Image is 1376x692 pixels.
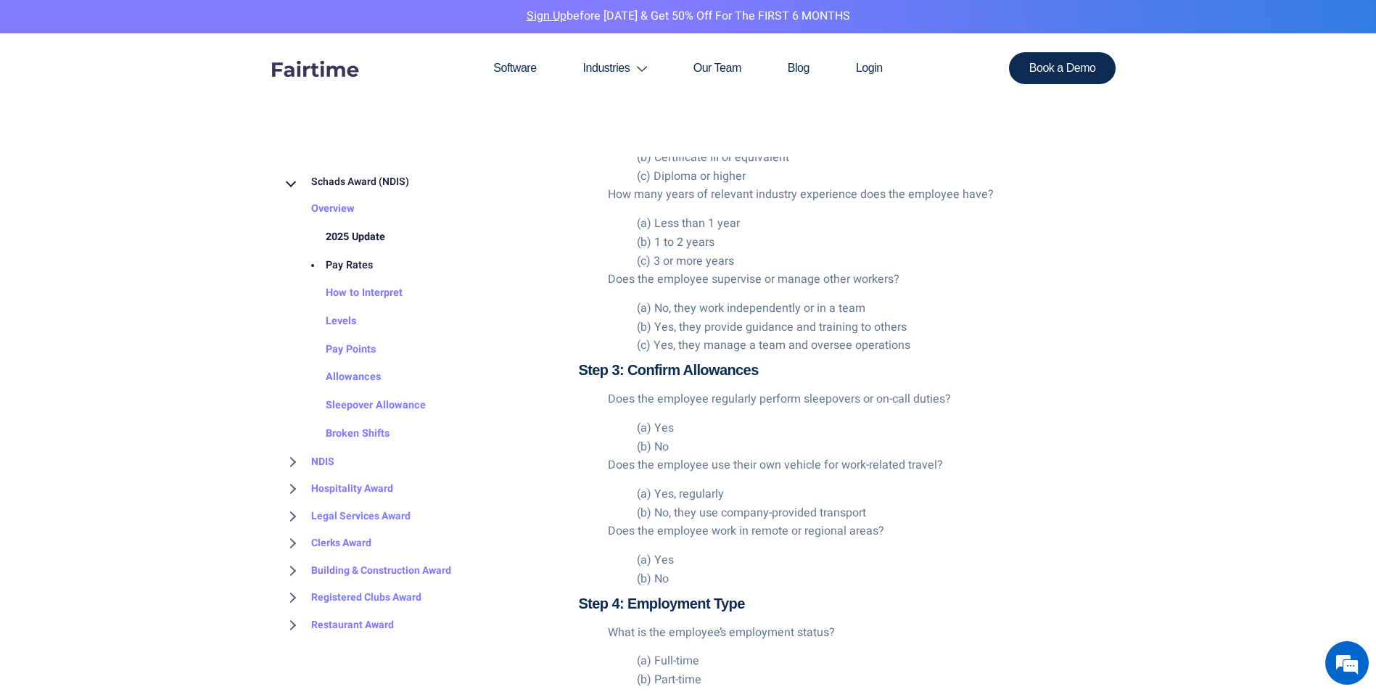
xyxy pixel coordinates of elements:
[637,300,1095,318] li: (a) No, they work independently or in a team
[608,624,1095,643] p: What is the employee’s employment status?
[670,33,765,103] a: Our Team
[637,570,1095,589] li: (b) No
[637,168,1095,186] li: (c) Diploma or higher
[637,215,1095,234] li: (a) Less than 1 year
[608,271,1095,289] p: Does the employee supervise or manage other workers?
[297,223,385,252] a: 2025 Update
[297,308,356,336] a: Levels
[282,584,421,611] a: Registered Clubs Award
[282,475,393,503] a: Hospitality Award
[297,392,426,421] a: Sleepover Allowance
[1029,62,1096,74] span: Book a Demo
[282,138,557,638] div: BROWSE TOPICS
[637,671,1095,690] li: (b) Part-time
[297,336,376,364] a: Pay Points
[11,7,1365,26] p: before [DATE] & Get 50% Off for the FIRST 6 MONTHS
[608,186,1095,205] p: How many years of relevant industry experience does the employee have?
[282,448,334,476] a: NDIS
[297,280,403,308] a: How to Interpret
[765,33,833,103] a: Blog
[608,390,1095,409] p: Does the employee regularly perform sleepovers or on-call duties?
[297,420,390,448] a: Broken Shifts
[637,318,1095,337] li: (b) Yes, they provide guidance and training to others
[637,234,1095,252] li: (b) 1 to 2 years
[608,522,1095,541] p: Does the employee work in remote or regional areas?
[637,337,1095,355] li: (c) Yes, they manage a team and oversee operations
[470,33,559,103] a: Software
[282,503,411,530] a: Legal Services Award
[297,364,381,392] a: Allowances
[637,438,1095,457] li: (b) No
[282,196,355,224] a: Overview
[282,557,451,585] a: Building & Construction Award
[637,149,1095,168] li: (b) Certificate III or equivalent
[637,504,1095,523] li: (b) No, they use company-provided transport
[7,396,276,447] textarea: Type your message and hit 'Enter'
[637,252,1095,271] li: (c) 3 or more years
[282,168,557,638] nav: BROWSE TOPICS
[282,530,371,557] a: Clerks Award
[282,168,409,196] a: Schads Award (NDIS)
[637,485,1095,504] li: (a) Yes, regularly
[297,252,373,280] a: Pay Rates
[637,652,1095,671] li: (a) Full-time
[560,33,670,103] a: Industries
[608,456,1095,475] p: Does the employee use their own vehicle for work-related travel?
[579,362,759,378] strong: Step 3: Confirm Allowances
[1009,52,1116,84] a: Book a Demo
[637,419,1095,438] li: (a) Yes
[833,33,906,103] a: Login
[527,7,567,25] a: Sign Up
[84,183,200,329] span: We're online!
[75,81,244,100] div: Chat with us now
[579,596,745,611] strong: Step 4: Employment Type
[282,611,394,639] a: Restaurant Award
[238,7,273,42] div: Minimize live chat window
[637,551,1095,570] li: (a) Yes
